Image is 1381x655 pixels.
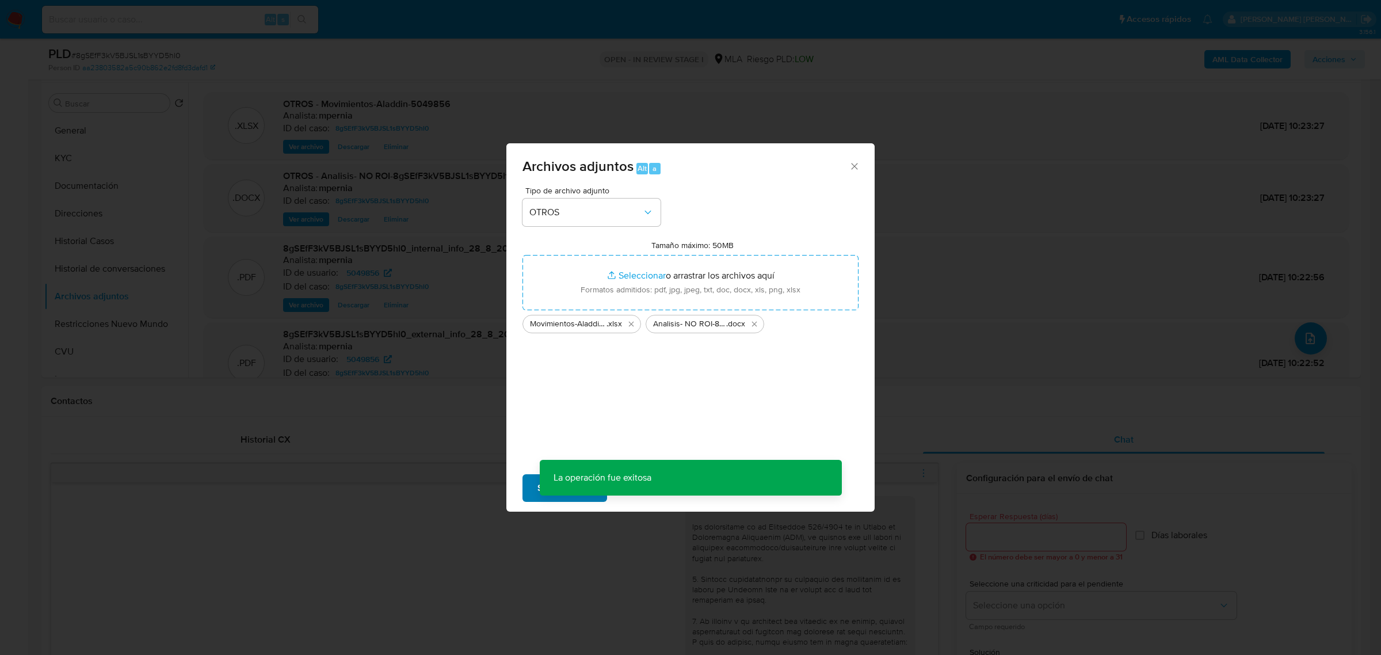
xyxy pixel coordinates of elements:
[627,475,664,501] span: Cancelar
[624,317,638,331] button: Eliminar Movimientos-Aladdin-5049856.xlsx
[522,310,859,333] ul: Archivos seleccionados
[651,240,734,250] label: Tamaño máximo: 50MB
[522,199,661,226] button: OTROS
[606,318,622,330] span: .xlsx
[747,317,761,331] button: Eliminar Analisis- NO ROI-8gSEfF3kV5BJSL1sBYYD5hl0_2025_08_18_22_51_04.docx
[525,186,663,195] span: Tipo de archivo adjunto
[540,460,665,496] p: La operación fue exitosa
[537,475,592,501] span: Subir archivo
[653,318,726,330] span: Analisis- NO ROI-8gSEfF3kV5BJSL1sBYYD5hl0_2025_08_18_22_51_04
[653,163,657,174] span: a
[849,161,859,171] button: Cerrar
[522,156,634,176] span: Archivos adjuntos
[529,207,642,218] span: OTROS
[522,474,607,502] button: Subir archivo
[726,318,745,330] span: .docx
[638,163,647,174] span: Alt
[530,318,606,330] span: Movimientos-Aladdin-5049856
